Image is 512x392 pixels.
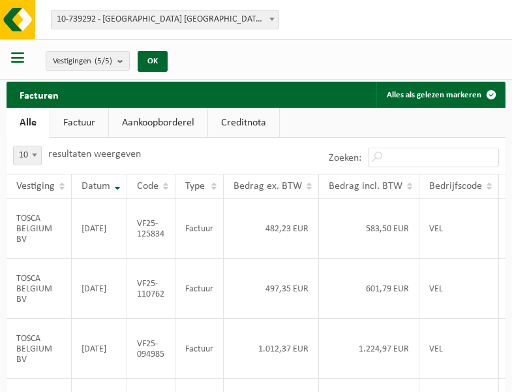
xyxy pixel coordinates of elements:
[185,181,205,191] span: Type
[127,199,175,259] td: VF25-125834
[13,146,42,165] span: 10
[175,319,224,379] td: Factuur
[319,259,419,319] td: 601,79 EUR
[319,319,419,379] td: 1.224,97 EUR
[137,181,158,191] span: Code
[208,108,279,138] a: Creditnota
[72,259,127,319] td: [DATE]
[48,149,141,159] label: resultaten weergeven
[175,199,224,259] td: Factuur
[14,146,41,165] span: 10
[7,319,72,379] td: TOSCA BELGIUM BV
[127,319,175,379] td: VF25-094985
[72,319,127,379] td: [DATE]
[127,259,175,319] td: VF25-110762
[329,153,361,163] label: Zoeken:
[233,181,302,191] span: Bedrag ex. BTW
[82,181,110,191] span: Datum
[50,108,108,138] a: Factuur
[46,51,130,71] button: Vestigingen(5/5)
[419,319,499,379] td: VEL
[319,199,419,259] td: 583,50 EUR
[224,259,319,319] td: 497,35 EUR
[376,82,504,108] button: Alles als gelezen markeren
[52,10,279,29] span: 10-739292 - TOSCA BELGIUM BV - SCHELLE
[224,199,319,259] td: 482,23 EUR
[95,57,112,65] count: (5/5)
[53,52,112,71] span: Vestigingen
[138,51,168,72] button: OK
[51,10,279,29] span: 10-739292 - TOSCA BELGIUM BV - SCHELLE
[7,199,72,259] td: TOSCA BELGIUM BV
[329,181,402,191] span: Bedrag incl. BTW
[224,319,319,379] td: 1.012,37 EUR
[429,181,482,191] span: Bedrijfscode
[72,199,127,259] td: [DATE]
[7,108,50,138] a: Alle
[16,181,55,191] span: Vestiging
[7,259,72,319] td: TOSCA BELGIUM BV
[7,82,72,107] h2: Facturen
[419,199,499,259] td: VEL
[109,108,207,138] a: Aankoopborderel
[175,259,224,319] td: Factuur
[419,259,499,319] td: VEL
